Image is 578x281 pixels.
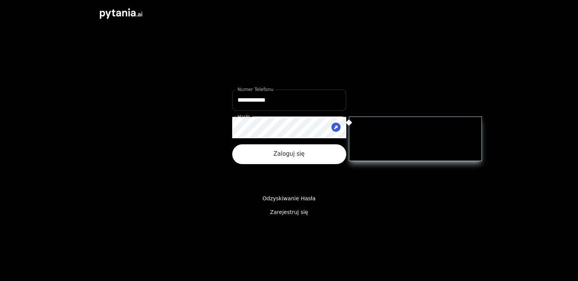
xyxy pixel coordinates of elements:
[331,123,340,132] multipassword: MultiPassword
[232,144,346,164] button: Zaloguj się
[228,169,350,186] iframe: Кнопка "Войти с аккаунтом Google"
[260,192,319,206] a: Odzyskiwanie Hasła
[238,86,274,93] label: Numer Telefonu
[267,205,311,219] a: Zarejestruj się
[238,113,250,120] label: Hasło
